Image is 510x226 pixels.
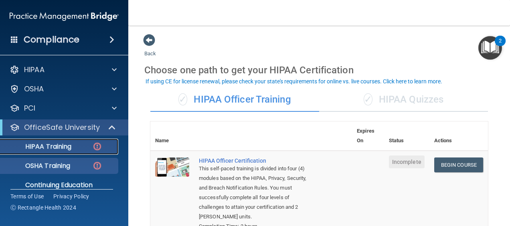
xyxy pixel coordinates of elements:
a: Terms of Use [10,192,44,200]
p: Continuing Education [5,181,115,189]
div: HIPAA Officer Training [150,88,319,112]
a: Begin Course [434,157,483,172]
span: ✓ [178,93,187,105]
h4: Compliance [24,34,79,45]
img: danger-circle.6113f641.png [92,141,102,151]
p: HIPAA Training [5,143,71,151]
a: OfficeSafe University [10,123,116,132]
img: danger-circle.6113f641.png [92,161,102,171]
button: If using CE for license renewal, please check your state's requirements for online vs. live cours... [144,77,443,85]
a: HIPAA [10,65,117,75]
div: If using CE for license renewal, please check your state's requirements for online vs. live cours... [146,79,442,84]
a: HIPAA Officer Certification [199,157,312,164]
th: Status [384,121,429,151]
th: Expires On [352,121,384,151]
p: OSHA Training [5,162,70,170]
div: This self-paced training is divided into four (4) modules based on the HIPAA, Privacy, Security, ... [199,164,312,222]
button: Open Resource Center, 2 new notifications [478,36,502,60]
a: PCI [10,103,117,113]
p: OSHA [24,84,44,94]
p: PCI [24,103,35,113]
span: Ⓒ Rectangle Health 2024 [10,204,76,212]
div: Choose one path to get your HIPAA Certification [144,59,494,82]
span: ✓ [364,93,372,105]
th: Actions [429,121,488,151]
a: OSHA [10,84,117,94]
a: Privacy Policy [53,192,89,200]
span: Incomplete [389,155,425,168]
div: 2 [499,41,502,51]
th: Name [150,121,194,151]
div: HIPAA Quizzes [319,88,488,112]
p: HIPAA [24,65,45,75]
p: OfficeSafe University [24,123,100,132]
img: PMB logo [10,8,119,24]
a: Back [144,41,156,56]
